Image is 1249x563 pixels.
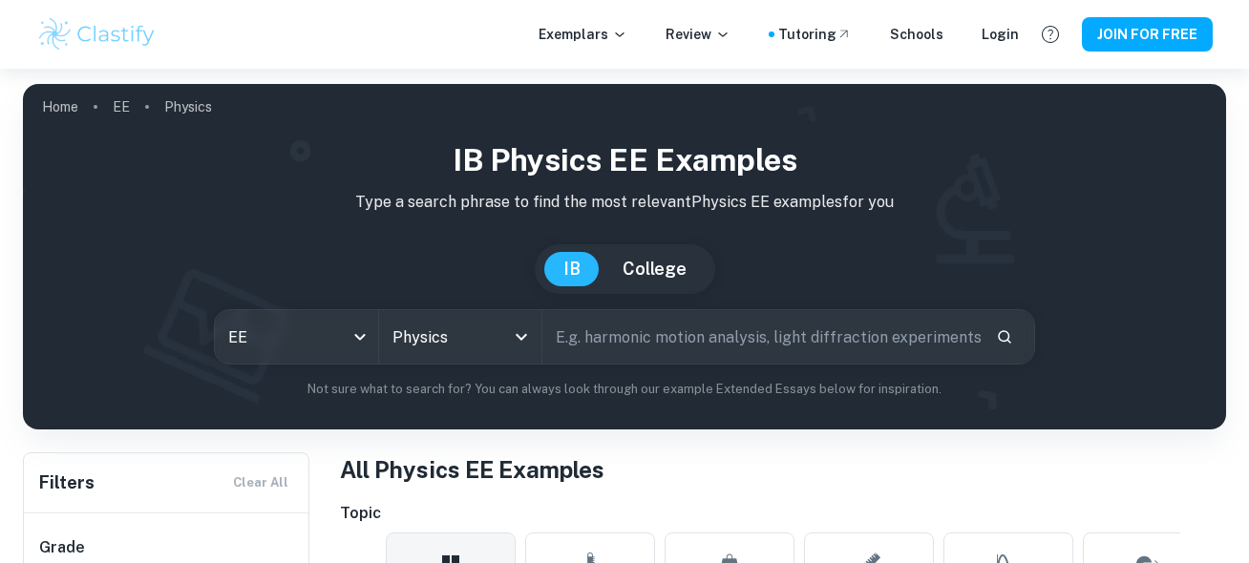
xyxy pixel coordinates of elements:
h1: All Physics EE Examples [340,452,1226,487]
button: Help and Feedback [1034,18,1067,51]
img: profile cover [23,84,1226,429]
img: Clastify logo [36,15,158,53]
button: IB [544,252,600,286]
p: Not sure what to search for? You can always look through our example Extended Essays below for in... [38,380,1211,399]
a: Home [42,94,78,120]
div: EE [215,310,378,364]
button: Search [988,321,1021,353]
h6: Filters [39,469,95,496]
h1: IB Physics EE examples [38,137,1211,183]
a: Tutoring [778,24,852,45]
button: Open [508,323,535,350]
h6: Grade [39,536,295,559]
p: Type a search phrase to find the most relevant Physics EE examples for you [38,191,1211,214]
button: JOIN FOR FREE [1082,17,1213,52]
a: Schools [890,24,943,45]
p: Exemplars [539,24,627,45]
p: Review [666,24,730,45]
a: EE [113,94,130,120]
button: College [603,252,706,286]
a: Login [982,24,1019,45]
h6: Topic [340,502,1226,525]
input: E.g. harmonic motion analysis, light diffraction experiments, sliding objects down a ramp... [542,310,981,364]
p: Physics [164,96,212,117]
